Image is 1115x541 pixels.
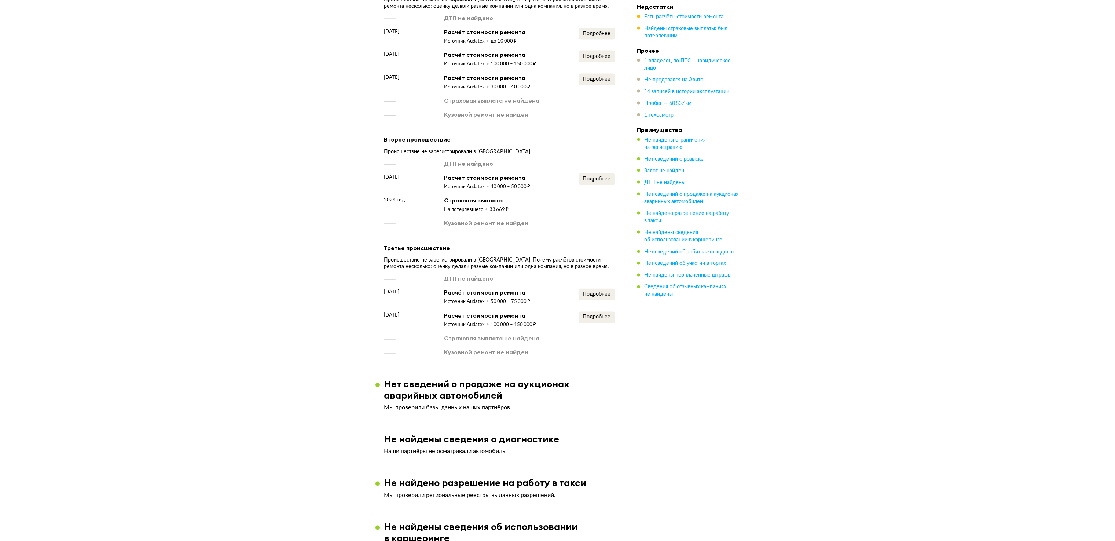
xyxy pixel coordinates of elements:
[444,335,540,343] div: Страховая выплата не найдена
[645,211,729,223] span: Не найдено разрешение на работу в такси
[384,243,615,253] div: Третье происшествие
[579,74,615,85] button: Подробнее
[444,348,529,357] div: Кузовной ремонт не найден
[384,379,624,401] h3: Нет сведений о продаже на аукционах аварийных автомобилей
[637,126,740,134] h4: Преимущества
[444,28,526,36] div: Расчёт стоимости ремонта
[579,289,615,300] button: Подробнее
[384,74,400,81] span: [DATE]
[444,110,529,118] div: Кузовной ремонт не найден
[645,230,723,242] span: Не найдены сведения об использовании в каршеринге
[384,149,615,155] div: Происшествие не зарегистрировали в [GEOGRAPHIC_DATA].
[491,184,531,190] div: 40 000 – 50 000 ₽
[384,404,615,412] p: Мы проверили базы данных наших партнёров.
[444,96,540,105] div: Страховая выплата не найдена
[579,312,615,323] button: Подробнее
[491,38,517,45] div: до 10 000 ₽
[384,448,615,455] p: Наши партнёры не осматривали автомобиль.
[444,14,494,22] div: ДТП не найдено
[645,89,730,94] span: 14 записей в истории эксплуатации
[491,299,531,306] div: 50 000 – 75 000 ₽
[384,492,615,499] p: Мы проверили региональные реестры выданных разрешений.
[384,312,400,319] span: [DATE]
[444,275,494,283] div: ДТП не найдено
[444,219,529,227] div: Кузовной ремонт не найден
[645,26,728,39] span: Найдены страховые выплаты: был потерпевшим
[583,31,611,36] span: Подробнее
[444,84,491,91] div: Источник Audatex
[384,477,587,489] h3: Не найдено разрешение на работу в такси
[384,289,400,296] span: [DATE]
[645,113,674,118] span: 1 техосмотр
[645,138,706,150] span: Не найдены ограничения на регистрацию
[583,54,611,59] span: Подробнее
[645,261,726,266] span: Нет сведений об участии в торгах
[583,292,611,297] span: Подробнее
[637,3,740,10] h4: Недостатки
[645,77,704,83] span: Не продавался на Авито
[444,289,531,297] div: Расчёт стоимости ремонта
[444,299,491,306] div: Источник Audatex
[645,180,686,185] span: ДТП не найдены
[645,14,724,19] span: Есть расчёты стоимости ремонта
[384,28,400,35] span: [DATE]
[583,176,611,182] span: Подробнее
[645,157,704,162] span: Нет сведений о розыске
[384,257,615,270] div: Происшествие не зарегистрировали в [GEOGRAPHIC_DATA]. Почему расчётов стоимости ремонта несколько...
[444,61,491,67] div: Источник Audatex
[384,173,400,181] span: [DATE]
[645,168,685,173] span: Залог не найден
[579,28,615,40] button: Подробнее
[645,101,692,106] span: Пробег — 60 837 км
[444,51,536,59] div: Расчёт стоимости ремонта
[491,61,536,67] div: 100 000 – 150 000 ₽
[444,206,490,213] div: На потерпевшего
[444,38,491,45] div: Источник Audatex
[444,160,494,168] div: ДТП не найдено
[491,322,536,329] div: 100 000 – 150 000 ₽
[444,74,531,82] div: Расчёт стоимости ремонта
[645,273,732,278] span: Не найдены неоплаченные штрафы
[444,312,536,320] div: Расчёт стоимости ремонта
[444,173,531,182] div: Расчёт стоимости ремонта
[645,284,727,297] span: Сведения об отзывных кампаниях не найдены
[444,322,491,329] div: Источник Audatex
[583,315,611,320] span: Подробнее
[579,51,615,62] button: Подробнее
[491,84,531,91] div: 30 000 – 40 000 ₽
[637,47,740,54] h4: Прочее
[645,192,739,204] span: Нет сведений о продаже на аукционах аварийных автомобилей
[444,196,509,204] div: Страховая выплата
[384,135,615,144] div: Второе происшествие
[579,173,615,185] button: Подробнее
[384,196,405,204] span: 2024 год
[384,434,560,445] h3: Не найдены сведения о диагностике
[384,51,400,58] span: [DATE]
[645,58,731,71] span: 1 владелец по ПТС — юридическое лицо
[444,184,491,190] div: Источник Audatex
[490,206,509,213] div: 33 669 ₽
[645,249,735,254] span: Нет сведений об арбитражных делах
[583,77,611,82] span: Подробнее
